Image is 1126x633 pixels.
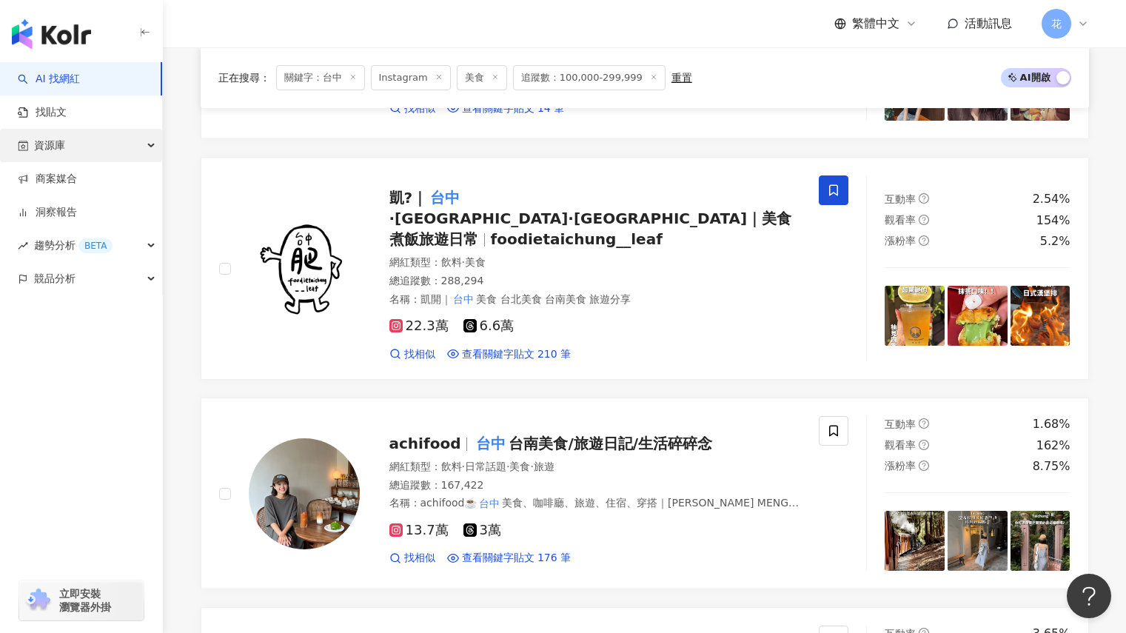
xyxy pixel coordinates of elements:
[465,256,486,268] span: 美食
[1033,191,1070,207] div: 2.54%
[59,587,111,614] span: 立即安裝 瀏覽器外掛
[509,460,530,472] span: 美食
[462,460,465,472] span: ·
[18,205,77,220] a: 洞察報告
[885,193,916,205] span: 互動率
[473,432,509,455] mark: 台中
[452,291,477,307] mark: 台中
[404,551,435,566] span: 找相似
[389,291,631,307] span: 名稱 ：
[389,497,789,523] span: 名稱 ：
[852,16,899,32] span: 繁體中文
[885,286,945,346] img: post-image
[462,551,572,566] span: 查看關鍵字貼文 176 筆
[919,460,929,471] span: question-circle
[389,523,449,538] span: 13.7萬
[1051,16,1062,32] span: 花
[18,105,67,120] a: 找貼文
[534,460,554,472] span: 旅遊
[441,460,462,472] span: 飲料
[19,580,144,620] a: chrome extension立即安裝 瀏覽器外掛
[965,16,1012,30] span: 活動訊息
[389,435,461,452] span: achifood
[530,460,533,472] span: ·
[1040,233,1070,249] div: 5.2%
[1067,574,1111,618] iframe: Help Scout Beacon - Open
[509,435,712,452] span: 台南美食/旅遊日記/生活碎碎念
[389,497,800,523] span: 美食、咖啡廳、旅遊、住宿、穿搭｜[PERSON_NAME] MENG CHU
[885,439,916,451] span: 觀看率
[671,72,692,84] div: 重置
[919,215,929,225] span: question-circle
[885,214,916,226] span: 觀看率
[34,262,76,295] span: 競品分析
[1033,458,1070,475] div: 8.75%
[218,72,270,84] span: 正在搜尋 ：
[919,235,929,246] span: question-circle
[462,101,565,116] span: 查看關鍵字貼文 14 筆
[404,347,435,362] span: 找相似
[1011,511,1070,571] img: post-image
[389,318,449,334] span: 22.3萬
[276,65,365,90] span: 關鍵字：台中
[491,230,663,248] span: foodietaichung__leaf
[371,65,451,90] span: Instagram
[389,101,435,116] a: 找相似
[389,274,802,289] div: 總追蹤數 ： 288,294
[447,551,572,566] a: 查看關鍵字貼文 176 筆
[34,229,113,262] span: 趨勢分析
[427,186,463,210] mark: 台中
[1011,286,1070,346] img: post-image
[18,241,28,251] span: rise
[463,318,515,334] span: 6.6萬
[465,460,506,472] span: 日常話題
[1036,438,1070,454] div: 162%
[389,347,435,362] a: 找相似
[885,235,916,247] span: 漲粉率
[462,347,572,362] span: 查看關鍵字貼文 210 筆
[389,460,802,475] div: 網紅類型 ：
[948,286,1008,346] img: post-image
[919,440,929,450] span: question-circle
[885,418,916,430] span: 互動率
[24,589,53,612] img: chrome extension
[78,238,113,253] div: BETA
[389,189,428,207] span: 凱?｜
[389,478,802,493] div: 總追蹤數 ： 167,422
[1036,212,1070,229] div: 154%
[249,213,360,324] img: KOL Avatar
[885,460,916,472] span: 漲粉率
[457,65,507,90] span: 美食
[463,523,501,538] span: 3萬
[462,256,465,268] span: ·
[948,511,1008,571] img: post-image
[477,495,503,512] mark: 台中
[447,101,565,116] a: 查看關鍵字貼文 14 筆
[506,460,509,472] span: ·
[1033,416,1070,432] div: 1.68%
[12,19,91,49] img: logo
[476,293,631,305] span: 美食 台北美食 台南美食 旅遊分享
[18,72,80,87] a: searchAI 找網紅
[447,347,572,362] a: 查看關鍵字貼文 210 筆
[919,418,929,429] span: question-circle
[507,509,532,526] mark: 台中
[201,398,1089,589] a: KOL Avatarachifood台中台南美食/旅遊日記/生活碎碎念網紅類型：飲料·日常話題·美食·旅遊總追蹤數：167,422名稱：achifood☕️台中美食、咖啡廳、旅遊、住宿、穿搭｜[...
[201,157,1089,380] a: KOL Avatar凱?｜台中·[GEOGRAPHIC_DATA]·[GEOGRAPHIC_DATA]｜美食煮飯旅遊日常foodietaichung__leaf網紅類型：飲料·美食總追蹤數：28...
[34,129,65,162] span: 資源庫
[420,497,477,509] span: achifood☕️
[389,255,802,270] div: 網紅類型 ：
[389,551,435,566] a: 找相似
[885,511,945,571] img: post-image
[404,101,435,116] span: 找相似
[919,193,929,204] span: question-circle
[389,210,792,248] span: ·[GEOGRAPHIC_DATA]·[GEOGRAPHIC_DATA]｜美食煮飯旅遊日常
[420,293,452,305] span: 凱開｜
[441,256,462,268] span: 飲料
[249,438,360,549] img: KOL Avatar
[513,65,666,90] span: 追蹤數：100,000-299,999
[18,172,77,187] a: 商案媒合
